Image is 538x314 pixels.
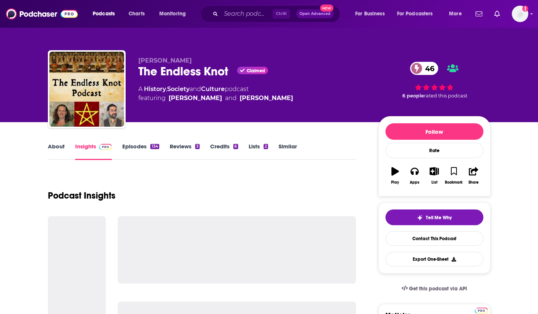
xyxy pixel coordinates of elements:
[392,8,444,20] button: open menu
[75,143,112,160] a: InsightsPodchaser Pro
[417,215,423,221] img: tell me why sparkle
[210,143,238,160] a: Credits6
[473,7,485,20] a: Show notifications dropdown
[385,209,483,225] button: tell me why sparkleTell Me Why
[491,7,503,20] a: Show notifications dropdown
[273,9,290,19] span: Ctrl K
[49,52,124,127] img: The Endless Knot
[405,162,424,189] button: Apps
[355,9,385,19] span: For Business
[154,8,196,20] button: open menu
[397,9,433,19] span: For Podcasters
[249,143,268,160] a: Lists2
[424,93,467,99] span: rated this podcast
[170,143,200,160] a: Reviews3
[402,93,424,99] span: 6 people
[124,8,149,20] a: Charts
[225,94,237,103] span: and
[424,162,444,189] button: List
[167,85,190,93] a: Society
[409,286,467,292] span: Get this podcast via API
[410,180,419,185] div: Apps
[48,190,116,201] h1: Podcast Insights
[159,9,186,19] span: Monitoring
[122,143,159,160] a: Episodes134
[99,144,112,150] img: Podchaser Pro
[138,57,192,64] span: [PERSON_NAME]
[195,144,200,149] div: 3
[475,308,488,314] img: Podchaser Pro
[48,143,65,160] a: About
[444,8,471,20] button: open menu
[233,144,238,149] div: 6
[166,85,167,93] span: ,
[320,4,333,12] span: New
[512,6,528,22] button: Show profile menu
[138,85,293,103] div: A podcast
[410,62,438,75] a: 46
[221,8,273,20] input: Search podcasts, credits, & more...
[93,9,115,19] span: Podcasts
[296,9,334,18] button: Open AdvancedNew
[385,231,483,246] a: Contact This Podcast
[444,162,464,189] button: Bookmark
[522,6,528,12] svg: Add a profile image
[468,180,479,185] div: Share
[512,6,528,22] span: Logged in as dmessina
[207,5,347,22] div: Search podcasts, credits, & more...
[299,12,331,16] span: Open Advanced
[385,123,483,140] button: Follow
[169,94,222,103] a: [PERSON_NAME]
[475,307,488,314] a: Pro website
[385,143,483,158] div: Rate
[396,280,473,298] a: Get this podcast via API
[385,252,483,266] button: Export One-Sheet
[240,94,293,103] a: [PERSON_NAME]
[464,162,483,189] button: Share
[150,144,159,149] div: 134
[431,180,437,185] div: List
[512,6,528,22] img: User Profile
[247,69,265,73] span: Claimed
[129,9,145,19] span: Charts
[138,94,293,103] span: featuring
[449,9,462,19] span: More
[445,180,462,185] div: Bookmark
[378,57,491,103] div: 46 6 peoplerated this podcast
[385,162,405,189] button: Play
[144,85,166,93] a: History
[279,143,297,160] a: Similar
[426,215,452,221] span: Tell Me Why
[87,8,124,20] button: open menu
[190,85,201,93] span: and
[264,144,268,149] div: 2
[350,8,394,20] button: open menu
[391,180,399,185] div: Play
[418,62,438,75] span: 46
[201,85,225,93] a: Culture
[6,7,78,21] img: Podchaser - Follow, Share and Rate Podcasts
